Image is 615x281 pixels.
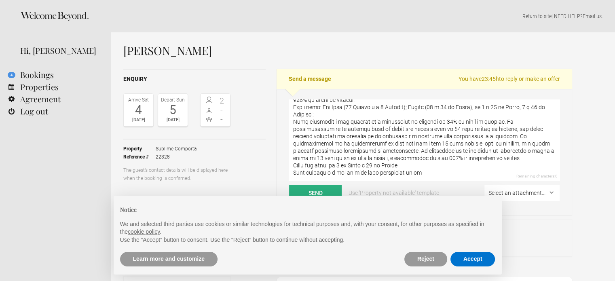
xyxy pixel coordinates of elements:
strong: Reference # [123,153,156,161]
button: Reject [404,252,447,266]
p: Use the “Accept” button to consent. Use the “Reject” button to continue without accepting. [120,236,495,244]
a: Use 'Property not available' template [343,185,445,201]
a: Email us [583,13,602,19]
div: 5 [160,104,186,116]
strong: Property [123,145,156,153]
span: You have to reply or make an offer [459,75,560,83]
flynt-notification-badge: 4 [8,72,15,78]
div: 4 [126,104,151,116]
h1: [PERSON_NAME] [123,44,572,57]
div: [DATE] [160,116,186,124]
p: We and selected third parties use cookies or similar technologies for technical purposes and, wit... [120,220,495,236]
div: Hi, [PERSON_NAME] [20,44,99,57]
div: Arrive Sat [126,96,151,104]
flynt-countdown: 23:45h [482,76,499,82]
a: cookie policy - link opens in a new tab [128,228,160,235]
span: Sublime Comporta [156,145,197,153]
div: [DATE] [126,116,151,124]
span: 22328 [156,153,197,161]
span: - [216,115,228,123]
p: | NEED HELP? . [123,12,603,20]
div: Depart Sun [160,96,186,104]
button: Accept [450,252,495,266]
h2: Send a message [277,69,572,89]
a: Return to site [522,13,552,19]
button: Learn more and customize [120,252,218,266]
h2: Enquiry [123,75,266,83]
button: Send [289,185,342,201]
span: - [216,106,228,114]
h2: Notice [120,205,495,214]
p: The guest’s contact details will be displayed here when the booking is confirmed. [123,166,230,182]
span: 2 [216,97,228,105]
